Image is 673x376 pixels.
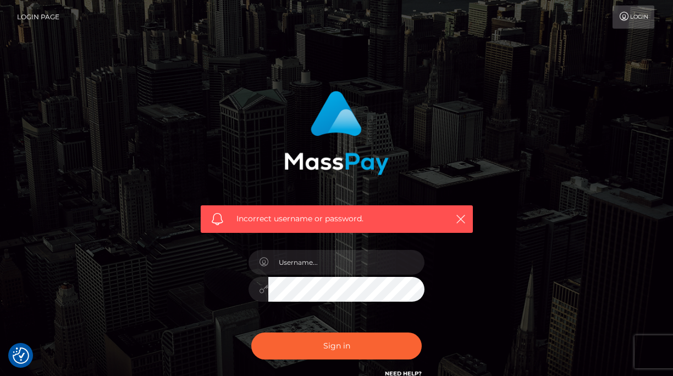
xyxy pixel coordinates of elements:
[268,250,424,275] input: Username...
[13,347,29,364] button: Consent Preferences
[236,213,437,225] span: Incorrect username or password.
[13,347,29,364] img: Revisit consent button
[613,6,654,29] a: Login
[284,91,389,175] img: MassPay Login
[17,6,59,29] a: Login Page
[251,333,422,359] button: Sign in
